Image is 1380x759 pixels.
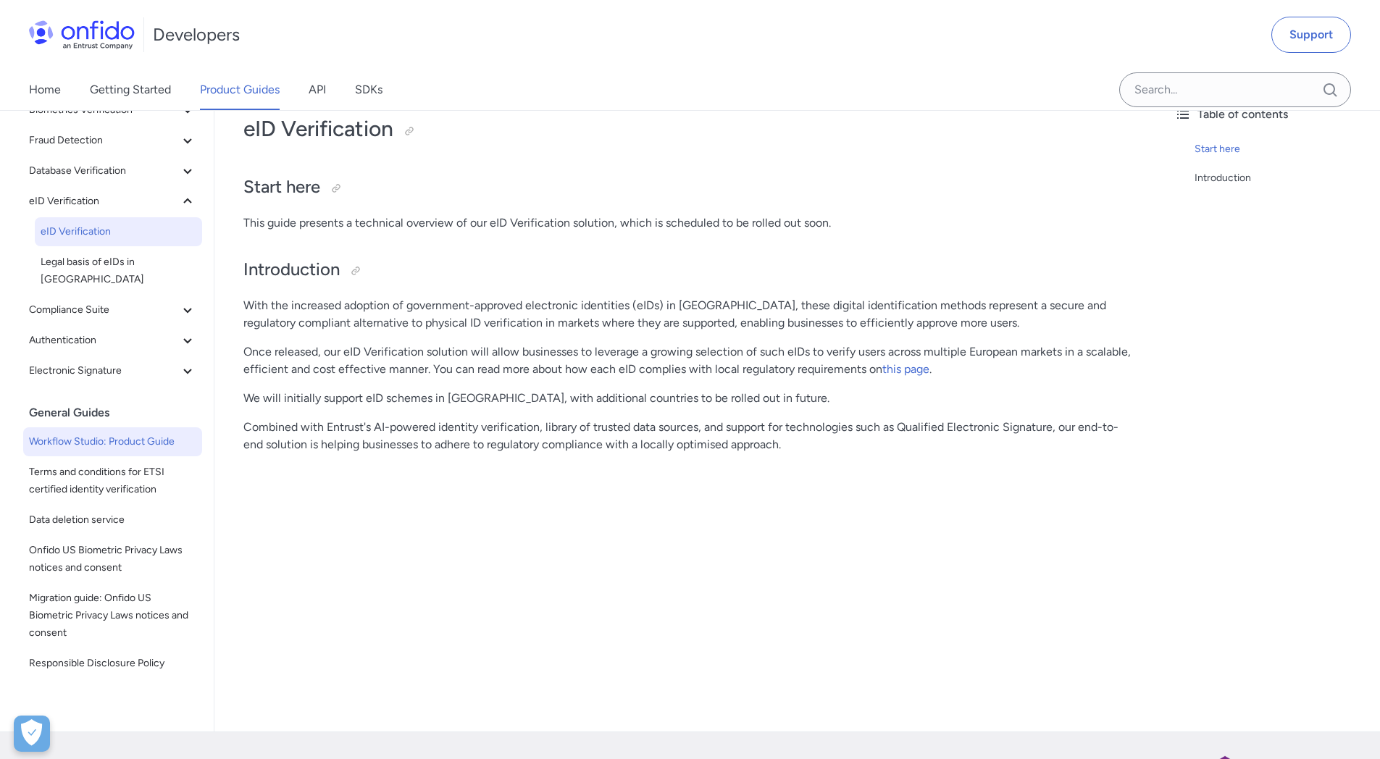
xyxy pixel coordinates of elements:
button: Authentication [23,326,202,355]
button: Database Verification [23,156,202,185]
h2: Introduction [243,258,1134,282]
button: Electronic Signature [23,356,202,385]
a: Workflow Studio: Product Guide [23,427,202,456]
a: Getting Started [90,70,171,110]
span: Electronic Signature [29,362,179,379]
a: Introduction [1195,169,1368,187]
span: Compliance Suite [29,301,179,319]
p: Once released, our eID Verification solution will allow businesses to leverage a growing selectio... [243,343,1134,378]
h1: Developers [153,23,240,46]
a: Onfido US Biometric Privacy Laws notices and consent [23,536,202,582]
img: Onfido Logo [29,20,135,49]
h2: Start here [243,175,1134,200]
a: Product Guides [200,70,280,110]
span: Fraud Detection [29,132,179,149]
a: SDKs [355,70,382,110]
p: Combined with Entrust's AI-powered identity verification, library of trusted data sources, and su... [243,419,1134,453]
button: Compliance Suite [23,295,202,324]
a: Legal basis of eIDs in [GEOGRAPHIC_DATA] [35,248,202,294]
a: Terms and conditions for ETSI certified identity verification [23,458,202,504]
span: Database Verification [29,162,179,180]
span: eID Verification [41,223,196,240]
p: We will initially support eID schemes in [GEOGRAPHIC_DATA], with additional countries to be rolle... [243,390,1134,407]
a: Home [29,70,61,110]
a: Responsible Disclosure Policy [23,649,202,678]
a: Migration guide: Onfido US Biometric Privacy Laws notices and consent [23,584,202,647]
span: Data deletion service [29,511,196,529]
p: This guide presents a technical overview of our eID Verification solution, which is scheduled to ... [243,214,1134,232]
div: General Guides [29,398,208,427]
a: Data deletion service [23,506,202,534]
span: Authentication [29,332,179,349]
div: Cookie Preferences [14,716,50,752]
a: API [309,70,326,110]
span: eID Verification [29,193,179,210]
button: Fraud Detection [23,126,202,155]
button: Open Preferences [14,716,50,752]
p: With the increased adoption of government-approved electronic identities (eIDs) in [GEOGRAPHIC_DA... [243,297,1134,332]
span: Legal basis of eIDs in [GEOGRAPHIC_DATA] [41,253,196,288]
button: eID Verification [23,187,202,216]
a: Start here [1195,141,1368,158]
span: Migration guide: Onfido US Biometric Privacy Laws notices and consent [29,590,196,642]
input: Onfido search input field [1119,72,1351,107]
h1: eID Verification [243,114,1134,143]
a: eID Verification [35,217,202,246]
a: this page [882,362,929,376]
div: Table of contents [1174,106,1368,123]
span: Onfido US Biometric Privacy Laws notices and consent [29,542,196,576]
span: Responsible Disclosure Policy [29,655,196,672]
a: Support [1271,17,1351,53]
span: Workflow Studio: Product Guide [29,433,196,450]
span: Terms and conditions for ETSI certified identity verification [29,464,196,498]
